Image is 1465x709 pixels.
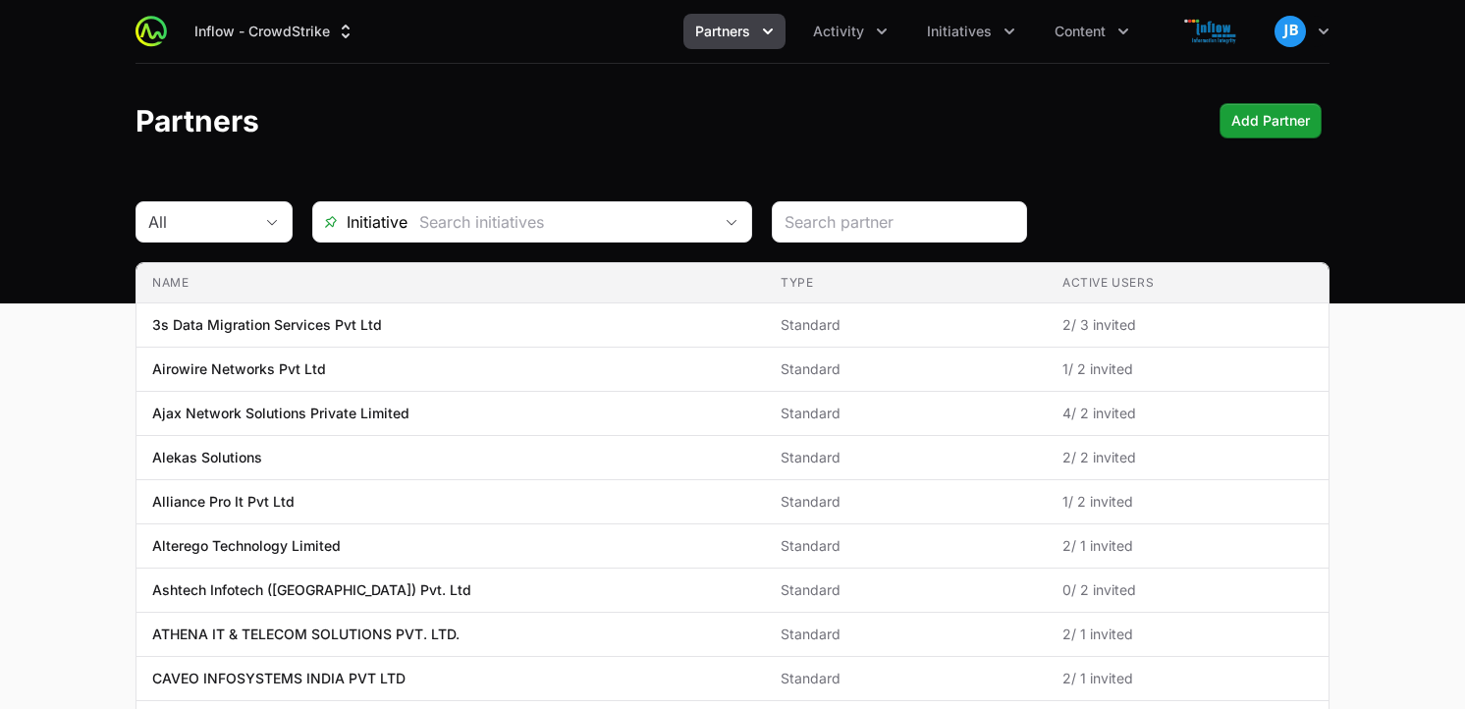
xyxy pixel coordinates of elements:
[152,580,471,600] p: Ashtech Infotech ([GEOGRAPHIC_DATA]) Pvt. Ltd
[765,263,1047,303] th: Type
[1043,14,1141,49] button: Content
[183,14,367,49] button: Inflow - CrowdStrike
[183,14,367,49] div: Supplier switch menu
[1165,12,1259,51] img: Inflow
[781,580,1031,600] span: Standard
[801,14,899,49] div: Activity menu
[781,536,1031,556] span: Standard
[1062,448,1313,467] span: 2 / 2 invited
[712,202,751,242] div: Open
[781,625,1031,644] span: Standard
[136,263,765,303] th: Name
[1043,14,1141,49] div: Content menu
[785,210,1014,234] input: Search partner
[1062,315,1313,335] span: 2 / 3 invited
[781,315,1031,335] span: Standard
[152,536,341,556] p: Alterego Technology Limited
[152,448,262,467] p: Alekas Solutions
[781,492,1031,512] span: Standard
[1231,109,1310,133] span: Add Partner
[695,22,750,41] span: Partners
[1062,492,1313,512] span: 1 / 2 invited
[1062,536,1313,556] span: 2 / 1 invited
[152,359,326,379] p: Airowire Networks Pvt Ltd
[1062,580,1313,600] span: 0 / 2 invited
[683,14,786,49] div: Partners menu
[781,448,1031,467] span: Standard
[1220,103,1322,138] div: Primary actions
[148,210,252,234] div: All
[781,359,1031,379] span: Standard
[915,14,1027,49] div: Initiatives menu
[152,625,460,644] p: ATHENA IT & TELECOM SOLUTIONS PVT. LTD.
[152,315,382,335] p: 3s Data Migration Services Pvt Ltd
[1275,16,1306,47] img: Jimish Bhavsar
[136,103,259,138] h1: Partners
[313,210,407,234] span: Initiative
[1220,103,1322,138] button: Add Partner
[152,404,409,423] p: Ajax Network Solutions Private Limited
[167,14,1141,49] div: Main navigation
[1062,359,1313,379] span: 1 / 2 invited
[1062,669,1313,688] span: 2 / 1 invited
[407,202,712,242] input: Search initiatives
[1055,22,1106,41] span: Content
[152,492,295,512] p: Alliance Pro It Pvt Ltd
[781,669,1031,688] span: Standard
[813,22,864,41] span: Activity
[136,16,167,47] img: ActivitySource
[915,14,1027,49] button: Initiatives
[683,14,786,49] button: Partners
[152,669,406,688] p: CAVEO INFOSYSTEMS INDIA PVT LTD
[927,22,992,41] span: Initiatives
[136,202,292,242] button: All
[781,404,1031,423] span: Standard
[1062,404,1313,423] span: 4 / 2 invited
[1047,263,1329,303] th: Active Users
[801,14,899,49] button: Activity
[1062,625,1313,644] span: 2 / 1 invited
